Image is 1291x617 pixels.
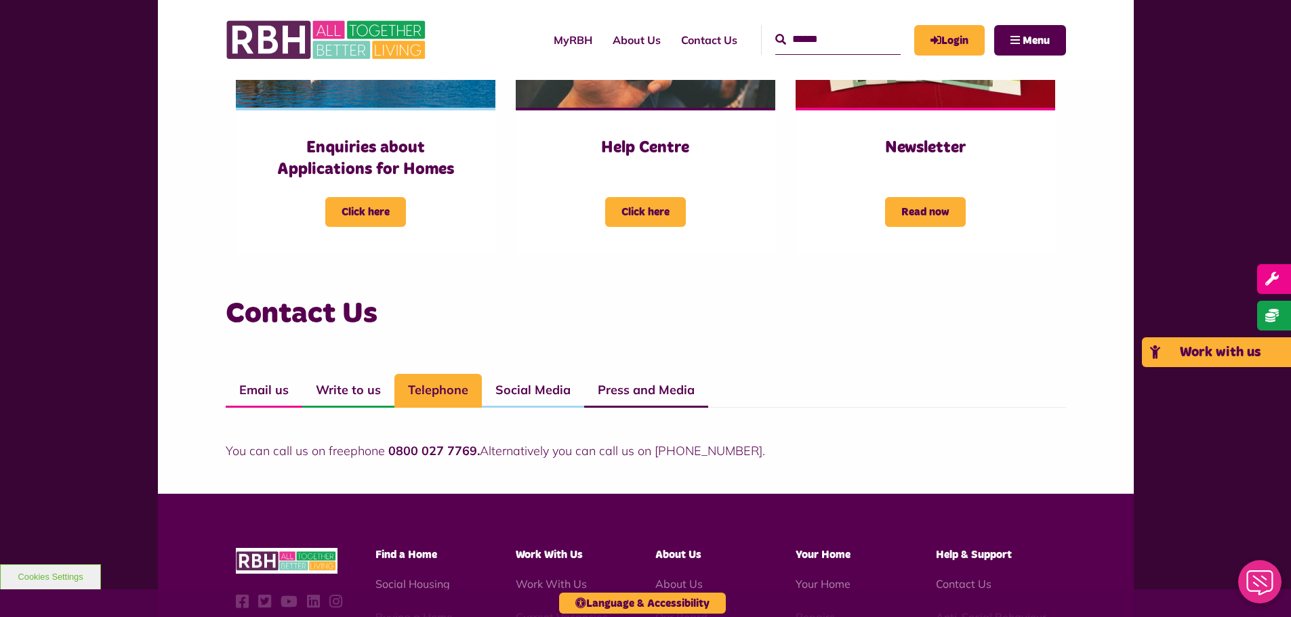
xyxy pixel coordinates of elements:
span: Your Home [796,549,851,560]
span: Find a Home [375,549,437,560]
a: Telephone [394,374,482,408]
span: Click here [605,197,686,227]
a: Contact Us [671,22,747,58]
span: Work with us [1180,345,1261,359]
h3: Newsletter [823,137,1028,158]
a: Your Home [796,577,851,591]
h3: Help Centre [543,137,748,158]
strong: 0800 027 7769. [388,443,480,459]
a: About Us [655,577,703,591]
span: Read now [885,197,966,227]
iframe: Netcall Web Assistant for live chat [1230,556,1291,617]
a: Write to us [302,374,394,408]
h3: Contact Us [226,295,1066,333]
a: Press and Media [584,374,708,408]
span: About Us [655,549,701,560]
img: RBH [236,548,337,574]
p: You can call us on freephone Alternatively you can call us on [PHONE_NUMBER]. [226,442,1066,460]
a: Work With Us [516,577,587,591]
a: MyRBH [544,22,602,58]
a: Email us [226,374,302,408]
button: Navigation [994,25,1066,56]
h3: Enquiries about Applications for Homes [263,137,468,179]
span: Click here [325,197,406,227]
a: Social Housing - open in a new tab [375,577,450,591]
a: About Us [602,22,671,58]
img: RBH [226,14,429,66]
a: Social Media [482,374,584,408]
span: Work With Us [516,549,583,560]
input: Search [775,25,901,54]
span: Help & Support [936,549,1012,560]
button: Language & Accessibility [559,593,726,614]
span: Menu [1023,35,1050,46]
a: child [1142,337,1291,367]
a: Contact Us [936,577,991,591]
a: MyRBH [914,25,985,56]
